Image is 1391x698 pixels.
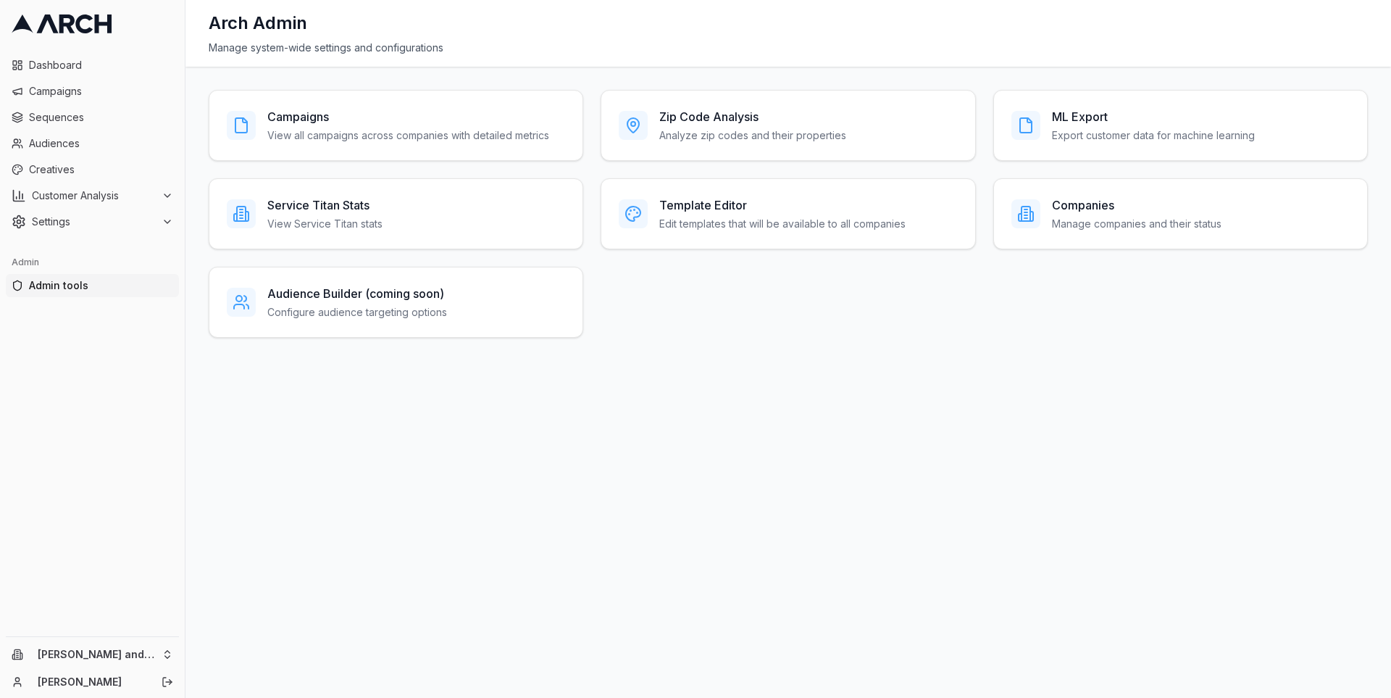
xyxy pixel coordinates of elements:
[6,106,179,129] a: Sequences
[1052,196,1221,214] h3: Companies
[6,80,179,103] a: Campaigns
[659,128,846,143] p: Analyze zip codes and their properties
[29,84,173,99] span: Campaigns
[38,648,156,661] span: [PERSON_NAME] and Sons
[267,128,549,143] p: View all campaigns across companies with detailed metrics
[1052,217,1221,231] p: Manage companies and their status
[267,217,383,231] p: View Service Titan stats
[267,196,383,214] h3: Service Titan Stats
[209,267,583,338] a: Audience Builder (coming soon)Configure audience targeting options
[601,178,975,249] a: Template EditorEdit templates that will be available to all companies
[29,278,173,293] span: Admin tools
[6,54,179,77] a: Dashboard
[6,210,179,233] button: Settings
[659,196,906,214] h3: Template Editor
[209,178,583,249] a: Service Titan StatsView Service Titan stats
[29,136,173,151] span: Audiences
[6,132,179,155] a: Audiences
[267,108,549,125] h3: Campaigns
[209,41,1368,55] div: Manage system-wide settings and configurations
[993,90,1368,161] a: ML ExportExport customer data for machine learning
[6,643,179,666] button: [PERSON_NAME] and Sons
[157,672,177,692] button: Log out
[209,12,307,35] h1: Arch Admin
[29,162,173,177] span: Creatives
[29,58,173,72] span: Dashboard
[38,675,146,689] a: [PERSON_NAME]
[267,285,447,302] h3: Audience Builder (coming soon)
[993,178,1368,249] a: CompaniesManage companies and their status
[659,217,906,231] p: Edit templates that will be available to all companies
[6,158,179,181] a: Creatives
[6,184,179,207] button: Customer Analysis
[29,110,173,125] span: Sequences
[267,305,447,320] p: Configure audience targeting options
[32,188,156,203] span: Customer Analysis
[6,274,179,297] a: Admin tools
[6,251,179,274] div: Admin
[659,108,846,125] h3: Zip Code Analysis
[601,90,975,161] a: Zip Code AnalysisAnalyze zip codes and their properties
[32,215,156,229] span: Settings
[1052,108,1255,125] h3: ML Export
[209,90,583,161] a: CampaignsView all campaigns across companies with detailed metrics
[1052,128,1255,143] p: Export customer data for machine learning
